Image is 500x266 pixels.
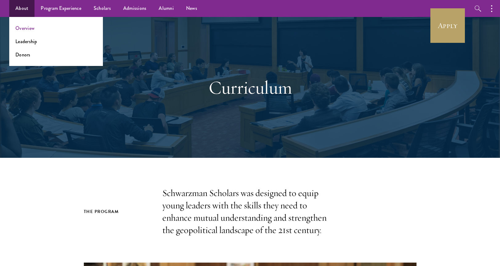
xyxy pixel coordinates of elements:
[430,8,465,43] a: Apply
[162,187,338,236] p: Schwarzman Scholars was designed to equip young leaders with the skills they need to enhance mutu...
[15,38,37,45] a: Leadership
[144,76,356,99] h1: Curriculum
[15,25,35,32] a: Overview
[84,208,150,215] h2: The Program
[15,51,30,58] a: Donors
